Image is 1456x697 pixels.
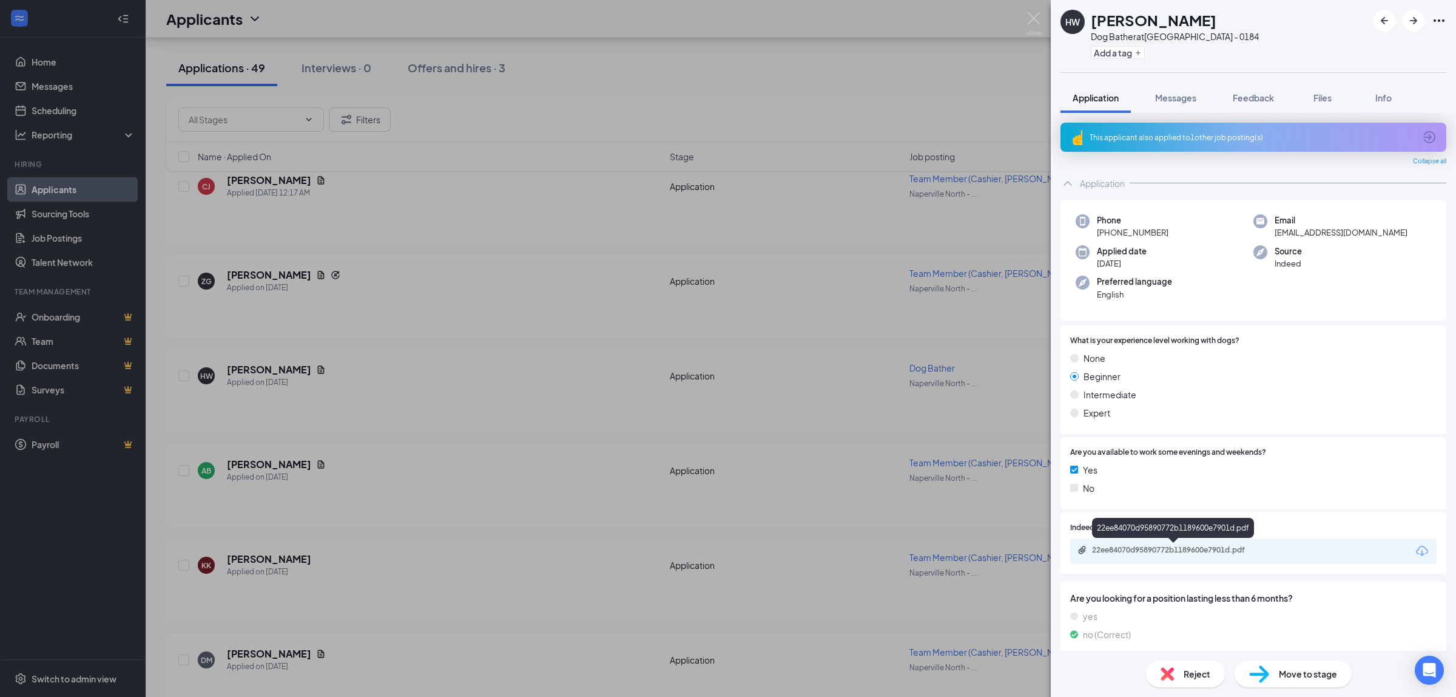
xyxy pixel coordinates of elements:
span: Beginner [1084,370,1121,383]
span: [PHONE_NUMBER] [1097,226,1168,239]
span: Are you looking for a position lasting less than 6 months? [1070,591,1437,605]
svg: ChevronUp [1060,176,1075,191]
span: Expert [1084,406,1110,420]
div: Dog Bather at [GEOGRAPHIC_DATA] - 0184 [1091,30,1259,42]
svg: Ellipses [1432,13,1446,28]
div: This applicant also applied to 1 other job posting(s) [1090,132,1415,143]
span: Info [1375,92,1392,103]
button: ArrowRight [1403,10,1424,32]
span: No [1083,481,1094,495]
span: yes [1083,610,1097,623]
svg: ArrowCircle [1422,130,1437,144]
span: Yes [1083,463,1097,477]
span: Indeed [1275,257,1302,270]
svg: Paperclip [1077,545,1087,555]
span: Messages [1155,92,1196,103]
span: None [1084,352,1105,365]
span: [EMAIL_ADDRESS][DOMAIN_NAME] [1275,226,1407,239]
svg: ArrowLeftNew [1377,13,1392,28]
div: 22ee84070d95890772b1189600e7901d.pdf [1092,545,1262,555]
span: Collapse all [1413,157,1446,166]
span: Application [1073,92,1119,103]
h1: [PERSON_NAME] [1091,10,1216,30]
div: Application [1080,177,1125,189]
div: HW [1065,16,1080,28]
button: ArrowLeftNew [1373,10,1395,32]
span: Intermediate [1084,388,1136,401]
span: Are you available to work some evenings and weekends? [1070,447,1266,458]
span: English [1097,288,1172,301]
span: Applied date [1097,245,1147,257]
div: Open Intercom Messenger [1415,656,1444,685]
span: [DATE] [1097,257,1147,270]
svg: ArrowRight [1406,13,1421,28]
span: Phone [1097,214,1168,226]
span: Feedback [1233,92,1274,103]
span: Reject [1184,667,1210,681]
span: Email [1275,214,1407,226]
svg: Plus [1134,49,1142,56]
span: no (Correct) [1083,628,1131,641]
a: Paperclip22ee84070d95890772b1189600e7901d.pdf [1077,545,1274,557]
button: PlusAdd a tag [1091,46,1145,59]
span: Indeed Resume [1070,522,1124,534]
svg: Download [1415,544,1429,559]
span: Preferred language [1097,276,1172,288]
span: Source [1275,245,1302,257]
span: What is your experience level working with dogs? [1070,335,1239,347]
span: Move to stage [1279,667,1337,681]
span: Files [1313,92,1332,103]
div: 22ee84070d95890772b1189600e7901d.pdf [1092,518,1254,538]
